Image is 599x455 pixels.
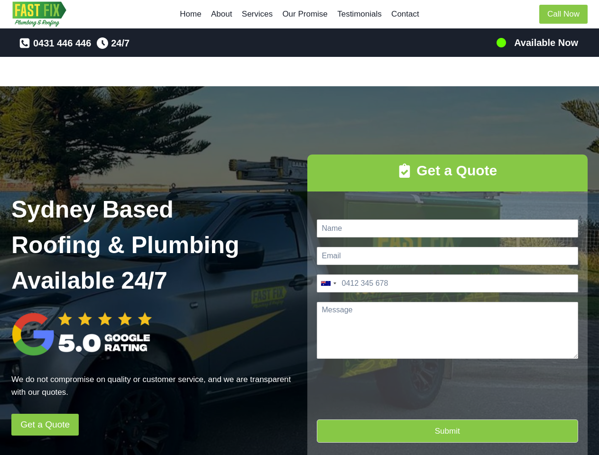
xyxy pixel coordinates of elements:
[11,414,79,436] a: Get a Quote
[206,3,237,26] a: About
[175,3,206,26] a: Home
[11,373,292,399] p: We do not compromise on quality or customer service, and we are transparent with our quotes.
[416,163,497,178] strong: Get a Quote
[277,3,332,26] a: Our Promise
[317,419,579,443] button: Submit
[33,36,91,51] span: 0431 446 446
[317,275,339,292] button: Selected country
[19,36,91,51] a: 0431 446 446
[317,368,461,439] iframe: reCAPTCHA
[11,192,292,299] h1: Sydney Based Roofing & Plumbing Available 24/7
[237,3,278,26] a: Services
[175,3,424,26] nav: Primary Navigation
[496,37,507,48] img: 100-percents.png
[20,418,70,432] span: Get a Quote
[317,274,579,292] input: Phone
[317,247,579,265] input: Email
[387,3,424,26] a: Contact
[539,5,588,24] a: Call Now
[317,219,579,237] input: Name
[514,36,578,50] h5: Available Now
[111,36,129,51] span: 24/7
[332,3,387,26] a: Testimonials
